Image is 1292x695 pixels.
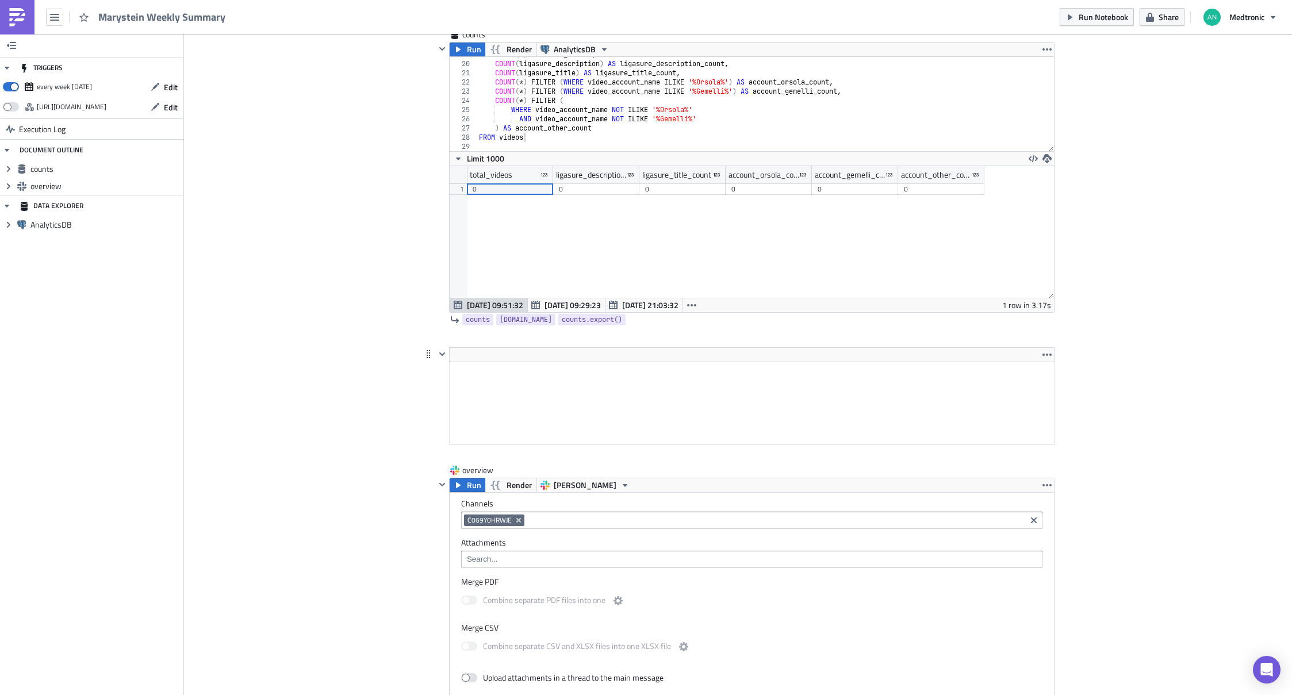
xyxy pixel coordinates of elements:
div: account_orsola_count [729,166,799,183]
button: Remove Tag [514,514,524,526]
div: account_other_count [901,166,972,183]
span: Run [467,478,481,492]
button: Render [485,43,537,56]
div: account_gemelli_count [815,166,885,183]
span: counts.export() [562,314,622,325]
span: Render [507,478,532,492]
span: C069Y0HRWJE [467,516,512,525]
button: [PERSON_NAME] [536,478,634,492]
span: AnalyticsDB [554,43,596,56]
div: DATA EXPLORER [20,195,83,216]
div: 26 [450,114,477,124]
button: Limit 1000 [450,152,508,166]
a: counts.export() [558,314,626,325]
div: 27 [450,124,477,133]
button: Medtronic [1197,5,1283,30]
span: counts [30,164,181,174]
button: [DATE] 09:29:23 [527,298,605,312]
span: Marystein Weekly Summary [98,10,227,24]
li: Summarise by account [28,36,600,45]
span: [DOMAIN_NAME] [500,314,552,325]
label: Combine separate PDF files into one [461,594,625,608]
div: ligasure_description_count [556,166,627,183]
span: AnalyticsDB [30,220,181,230]
li: Summarise by tagging metho [28,45,600,54]
button: Hide content [435,347,449,361]
button: Combine separate PDF files into one [611,594,625,608]
body: Rich Text Area. Press ALT-0 for help. [5,8,600,54]
div: 25 [450,105,477,114]
label: Channels [461,498,1042,509]
div: 0 [818,183,892,195]
button: Hide content [435,42,449,56]
button: Run [450,43,485,56]
div: 0 [731,183,806,195]
div: 23 [450,87,477,96]
div: DOCUMENT OUTLINE [20,140,83,160]
img: PushMetrics [8,8,26,26]
div: 28 [450,133,477,142]
img: Avatar [1202,7,1222,27]
span: [DATE] 21:03:32 [622,299,678,311]
span: Run [467,43,481,56]
span: Share [1159,11,1179,23]
label: Attachments [461,537,1042,548]
span: counts [462,29,508,40]
div: TRIGGERS [20,57,63,78]
span: overview [30,181,181,191]
label: Combine separate CSV and XLSX files into one XLSX file [461,640,691,654]
span: [DATE] 09:51:32 [467,299,523,311]
button: [DATE] 09:51:32 [450,298,528,312]
li: If there are no videos then report that [28,17,600,26]
div: 29 [450,142,477,151]
button: Edit [145,78,183,96]
span: Execution Log [19,119,66,140]
div: total_videos [470,166,512,183]
span: [DATE] 09:29:23 [545,299,601,311]
button: Run [450,478,485,492]
div: 20 [450,59,477,68]
div: https://pushmetrics.io/api/v1/report/GKlBRKkle0/webhook?token=25ff1f6343f54efd89eaabba622bb0ce [37,98,106,116]
li: Get videos tagged with 'ligasure' in the last week [28,8,600,17]
label: Upload attachments in a thread to the main message [461,673,664,683]
span: Medtronic [1229,11,1264,23]
div: 24 [450,96,477,105]
div: Open Intercom Messenger [1253,656,1281,684]
span: Edit [164,101,178,113]
span: [PERSON_NAME] [554,478,616,492]
div: every week on Monday [37,78,92,95]
div: 0 [473,183,547,195]
div: 22 [450,78,477,87]
div: 21 [450,68,477,78]
span: Render [507,43,532,56]
div: 0 [645,183,720,195]
button: Run Notebook [1060,8,1134,26]
button: Clear selected items [1027,513,1041,527]
span: Limit 1000 [467,152,504,164]
a: [DOMAIN_NAME] [496,314,555,325]
button: Combine separate CSV and XLSX files into one XLSX file [677,640,691,654]
button: [DATE] 21:03:32 [605,298,683,312]
div: 0 [904,183,979,195]
span: overview [462,464,508,476]
div: 1 row in 3.17s [1002,298,1051,312]
span: counts [466,314,490,325]
iframe: Rich Text Area [450,362,1054,444]
div: 0 [559,183,634,195]
label: Merge PDF [461,577,1042,587]
button: Hide content [435,478,449,492]
button: Edit [145,98,183,116]
div: ligasure_title_count [642,166,711,183]
button: Share [1140,8,1184,26]
button: AnalyticsDB [536,43,613,56]
label: Merge CSV [461,623,1042,633]
span: Run Notebook [1079,11,1128,23]
button: Render [485,478,537,492]
span: Edit [164,81,178,93]
input: Search... [464,554,1038,565]
a: counts [462,314,493,325]
li: If there are videos then: [28,26,600,36]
